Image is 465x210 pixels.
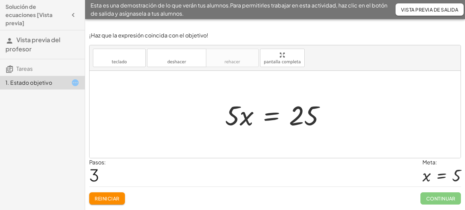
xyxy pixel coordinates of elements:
button: Vista previa de salida [396,3,464,16]
font: Para permitirles trabajar en esta actividad, haz clic en el botón de salida y asígnasela a tus al... [91,2,387,17]
i: Task started. [71,79,79,87]
font: 1. Estado objetivo [5,79,52,86]
font: teclado [112,60,127,64]
button: pantalla completa [260,49,305,67]
button: rehacerrehacer [206,49,259,67]
font: teclado [97,52,142,58]
font: Meta: [422,159,437,166]
button: deshacerdeshacer [147,49,206,67]
font: Reiniciar [95,195,119,201]
font: Tareas [16,65,33,72]
font: Vista previa de salida [401,6,458,13]
font: rehacer [225,60,240,64]
font: Pasos: [89,159,106,166]
font: deshacer [167,60,186,64]
font: deshacer [151,52,203,58]
font: Solución de ecuaciones [Vista previa] [5,3,52,27]
font: rehacer [210,52,255,58]
font: Esta es una demostración de lo que verán tus alumnos. [91,2,230,9]
font: pantalla completa [264,60,301,64]
font: 3 [89,164,99,185]
font: Vista previa del profesor [5,36,60,53]
button: Reiniciar [89,192,125,205]
button: tecladoteclado [93,49,146,67]
font: ¡Haz que la expresión coincida con el objetivo! [89,32,208,39]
